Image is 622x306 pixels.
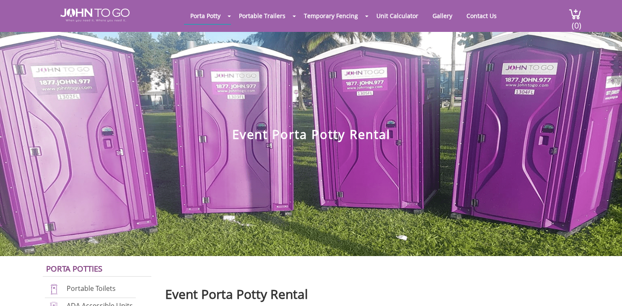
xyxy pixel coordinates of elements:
[165,283,610,301] h2: Event Porta Potty Rental
[46,263,102,274] a: Porta Potties
[60,8,130,22] img: JOHN to go
[460,8,503,24] a: Contact Us
[298,8,364,24] a: Temporary Fencing
[370,8,425,24] a: Unit Calculator
[571,13,581,31] span: (0)
[184,8,227,24] a: Porta Potty
[233,8,292,24] a: Portable Trailers
[67,284,116,293] a: Portable Toilets
[45,284,63,295] img: portable-toilets-new.png
[569,8,581,20] img: cart a
[426,8,459,24] a: Gallery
